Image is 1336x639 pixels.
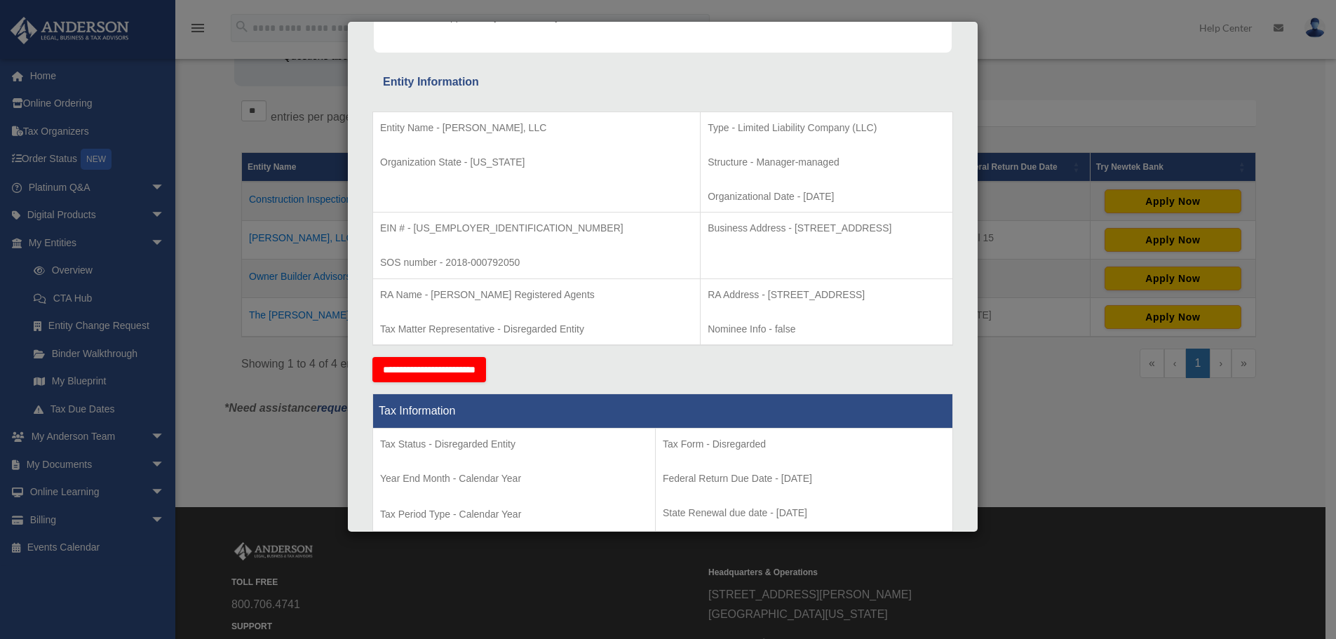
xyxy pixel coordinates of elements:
[380,220,693,237] p: EIN # - [US_EMPLOYER_IDENTIFICATION_NUMBER]
[383,72,943,92] div: Entity Information
[380,470,648,487] p: Year End Month - Calendar Year
[708,220,945,237] p: Business Address - [STREET_ADDRESS]
[708,119,945,137] p: Type - Limited Liability Company (LLC)
[380,286,693,304] p: RA Name - [PERSON_NAME] Registered Agents
[373,429,656,532] td: Tax Period Type - Calendar Year
[708,154,945,171] p: Structure - Manager-managed
[708,321,945,338] p: Nominee Info - false
[380,154,693,171] p: Organization State - [US_STATE]
[373,394,953,429] th: Tax Information
[380,436,648,453] p: Tax Status - Disregarded Entity
[663,504,945,522] p: State Renewal due date - [DATE]
[708,286,945,304] p: RA Address - [STREET_ADDRESS]
[663,436,945,453] p: Tax Form - Disregarded
[708,188,945,206] p: Organizational Date - [DATE]
[380,321,693,338] p: Tax Matter Representative - Disregarded Entity
[663,470,945,487] p: Federal Return Due Date - [DATE]
[380,119,693,137] p: Entity Name - [PERSON_NAME], LLC
[380,254,693,271] p: SOS number - 2018-000792050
